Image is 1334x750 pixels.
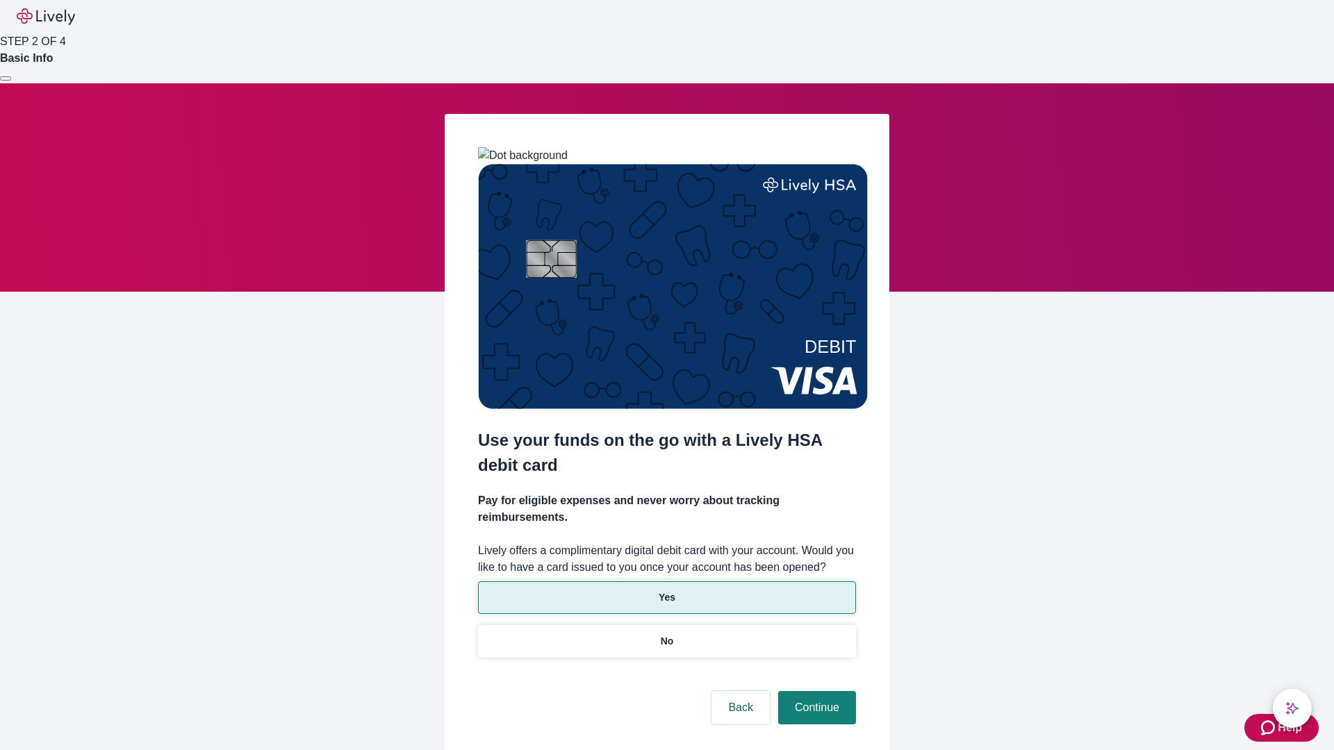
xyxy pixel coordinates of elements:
[478,625,856,658] button: No
[478,164,868,409] img: Debit card
[478,492,856,526] h4: Pay for eligible expenses and never worry about tracking reimbursements.
[17,8,75,25] img: Lively
[478,147,568,164] img: Dot background
[659,590,675,605] p: Yes
[1278,719,1302,736] span: Help
[478,581,856,614] button: Yes
[1273,689,1312,728] button: chat
[711,691,770,724] button: Back
[478,428,856,478] h2: Use your funds on the go with a Lively HSA debit card
[1285,701,1299,715] svg: Lively AI Assistant
[778,691,856,724] button: Continue
[1261,719,1278,736] svg: Zendesk support icon
[1244,714,1319,742] button: Zendesk support iconHelp
[661,634,674,649] p: No
[478,542,856,576] label: Lively offers a complimentary digital debit card with your account. Would you like to have a card...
